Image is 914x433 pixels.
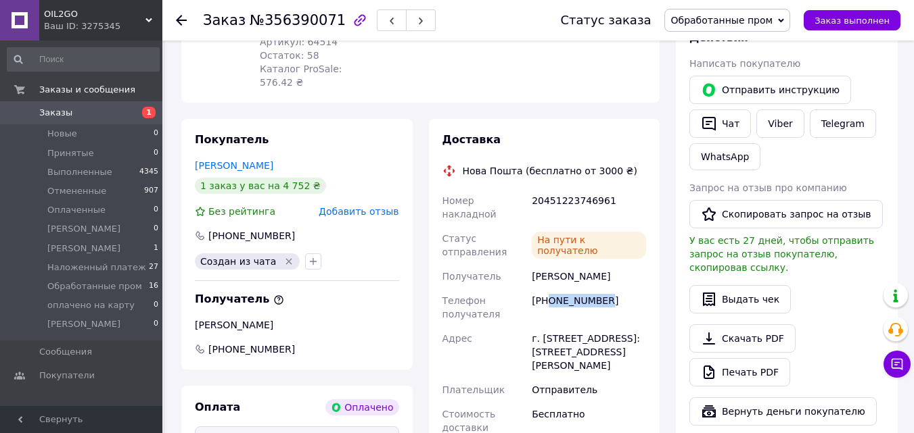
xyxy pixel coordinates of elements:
span: 1 [154,243,158,255]
span: Написать покупателю [689,58,800,69]
div: 1 заказ у вас на 4 752 ₴ [195,178,326,194]
span: Обработанные пром [670,15,773,26]
span: Телефон получателя [442,295,501,320]
span: [PHONE_NUMBER] [207,342,296,356]
span: Получатель [195,292,284,305]
div: На пути к получателю [532,232,646,259]
span: [PERSON_NAME] [47,318,120,330]
span: 1 [142,107,156,118]
input: Поиск [7,47,160,72]
a: WhatsApp [689,143,760,170]
div: Оплачено [325,399,398,415]
span: №356390071 [250,12,346,28]
span: У вас есть 27 дней, чтобы отправить запрос на отзыв покупателю, скопировав ссылку. [689,235,874,273]
span: Артикул: 64514 [260,36,338,47]
span: Получатель [442,271,501,282]
span: OIL2GO [44,8,145,20]
div: Вернуться назад [176,14,187,27]
span: Запрос на отзыв про компанию [689,182,847,193]
a: Viber [756,109,804,138]
button: Чат [689,109,751,138]
span: Обработанные пром [47,280,142,292]
button: Выдать чек [689,285,791,313]
span: Номер накладной [442,195,497,220]
span: оплачено на карту [47,299,135,311]
span: Адрес [442,333,472,344]
a: [PERSON_NAME] [195,160,273,171]
span: 0 [154,147,158,159]
span: Оплата [195,401,240,413]
span: 0 [154,299,158,311]
span: 0 [154,128,158,140]
span: Каталог ProSale: 576.42 ₴ [260,63,342,88]
span: 0 [154,223,158,235]
a: Печать PDF [689,358,790,386]
span: Покупатели [39,370,95,382]
div: Ваш ID: 3275345 [44,20,162,32]
span: Принятые [47,147,94,159]
span: Отмененные [47,185,106,197]
span: 0 [154,318,158,330]
span: 16 [149,280,158,292]
span: Заказ выполнен [815,16,890,26]
span: Оплаченные [47,204,106,216]
button: Заказ выполнен [804,10,900,30]
a: Telegram [810,109,876,138]
div: [PHONE_NUMBER] [207,229,296,243]
span: 0 [154,204,158,216]
span: Создан из чата [200,256,276,267]
span: Заказ [203,12,246,28]
span: Без рейтинга [208,206,275,217]
button: Вернуть деньги покупателю [689,397,877,426]
span: 4345 [139,166,158,178]
div: [PERSON_NAME] [529,264,649,288]
button: Отправить инструкцию [689,76,851,104]
div: Статус заказа [561,14,652,27]
span: Статус отправления [442,233,507,257]
div: [PHONE_NUMBER] [529,288,649,326]
svg: Удалить метку [283,256,294,267]
div: [PERSON_NAME] [195,318,399,332]
span: Покупатель [195,133,269,146]
span: Заказы [39,107,72,119]
a: Скачать PDF [689,324,796,353]
span: Доставка [442,133,501,146]
div: 20451223746961 [529,188,649,226]
button: Чат с покупателем [884,351,911,378]
span: Выполненные [47,166,112,178]
div: Отправитель [529,378,649,402]
span: 907 [144,185,158,197]
span: Плательщик [442,384,505,395]
span: Добавить отзыв [319,206,398,217]
span: [PERSON_NAME] [47,243,120,255]
span: Сообщения [39,346,92,358]
span: Заказы и сообщения [39,84,135,96]
button: Скопировать запрос на отзыв [689,200,883,228]
span: Остаток: 58 [260,50,319,61]
div: г. [STREET_ADDRESS]: [STREET_ADDRESS][PERSON_NAME] [529,326,649,378]
span: Новые [47,128,77,140]
span: Стоимость доставки [442,409,496,433]
span: Наложенный платеж [47,261,146,274]
div: Нова Пошта (бесплатно от 3000 ₴) [459,164,641,178]
span: 27 [149,261,158,274]
span: [PERSON_NAME] [47,223,120,235]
